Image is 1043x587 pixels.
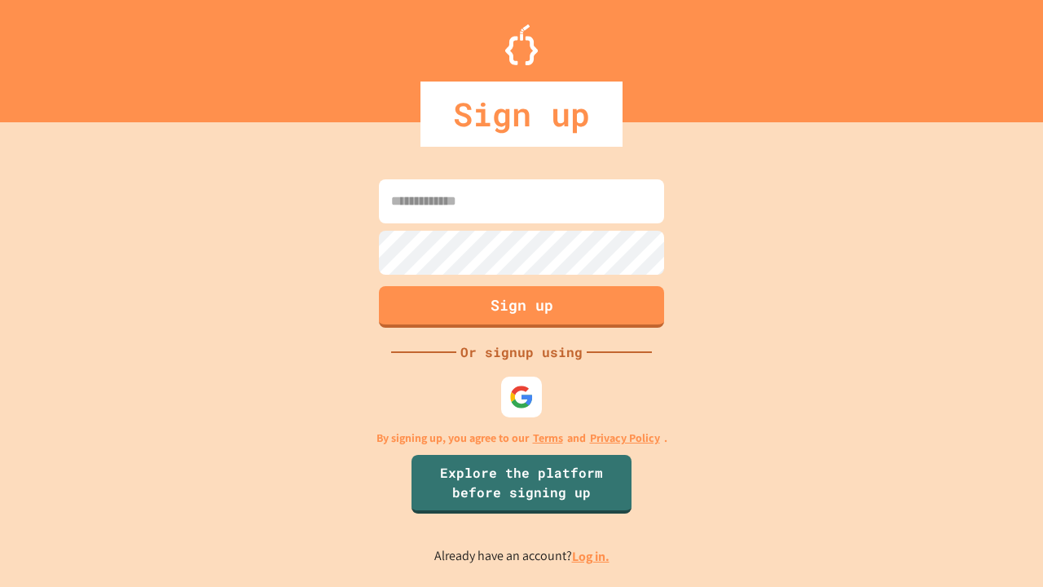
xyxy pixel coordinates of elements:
[533,430,563,447] a: Terms
[456,342,587,362] div: Or signup using
[505,24,538,65] img: Logo.svg
[420,82,623,147] div: Sign up
[509,385,534,409] img: google-icon.svg
[572,548,610,565] a: Log in.
[411,455,632,514] a: Explore the platform before signing up
[376,430,667,447] p: By signing up, you agree to our and .
[590,430,660,447] a: Privacy Policy
[434,546,610,567] p: Already have an account?
[379,286,664,328] button: Sign up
